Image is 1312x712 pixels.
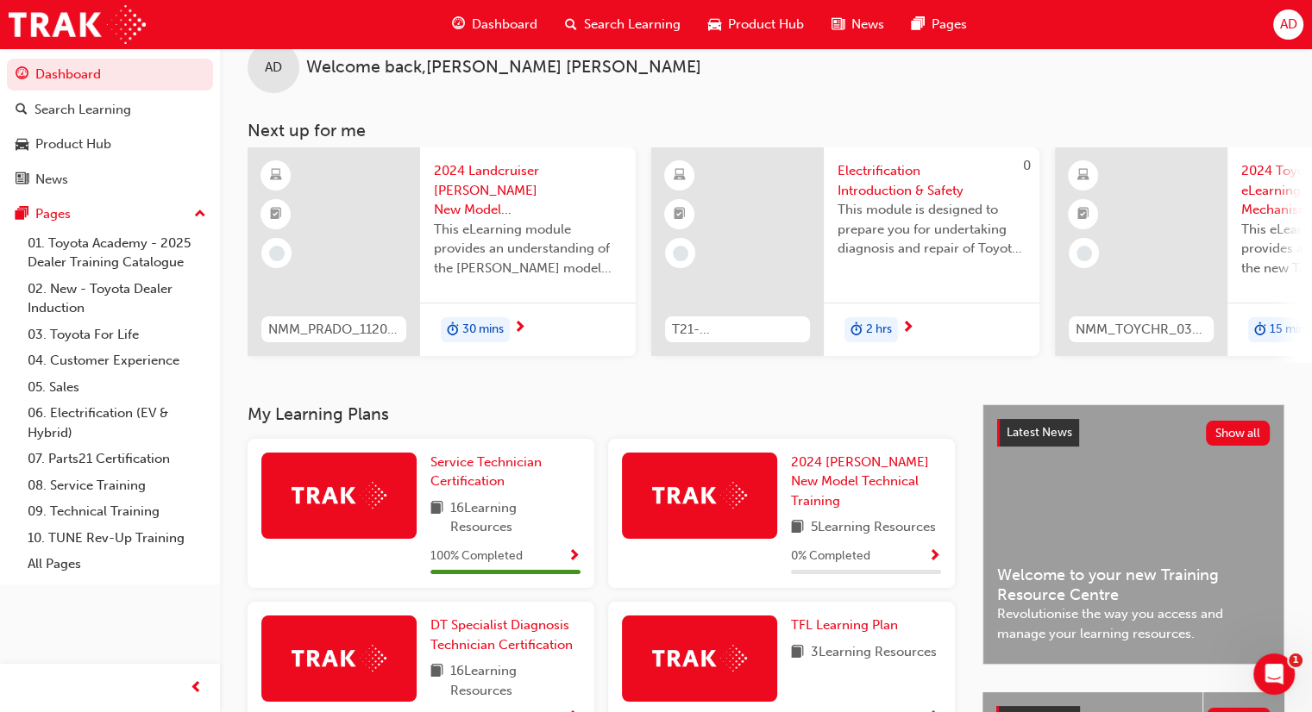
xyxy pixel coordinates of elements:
[1077,165,1089,187] span: learningResourceType_ELEARNING-icon
[7,198,213,230] button: Pages
[708,14,721,35] span: car-icon
[292,482,386,509] img: Trak
[7,55,213,198] button: DashboardSearch LearningProduct HubNews
[270,203,282,226] span: booktick-icon
[430,498,443,537] span: book-icon
[21,347,213,374] a: 04. Customer Experience
[932,15,967,34] span: Pages
[9,5,146,44] img: Trak
[430,453,581,491] a: Service Technician Certification
[447,319,459,341] span: duration-icon
[584,15,681,34] span: Search Learning
[851,15,884,34] span: News
[16,172,28,188] span: news-icon
[21,551,213,578] a: All Pages
[811,642,937,664] span: 3 Learning Resources
[269,246,285,261] span: learningRecordVerb_NONE-icon
[21,400,213,446] a: 06. Electrification (EV & Hybrid)
[1254,319,1266,341] span: duration-icon
[1253,653,1295,695] iframe: Intercom live chat
[450,498,581,537] span: 16 Learning Resources
[1206,421,1271,446] button: Show all
[1023,158,1031,173] span: 0
[551,7,694,42] a: search-iconSearch Learning
[928,549,941,565] span: Show Progress
[7,94,213,126] a: Search Learning
[791,546,870,566] span: 0 % Completed
[997,604,1270,643] span: Revolutionise the way you access and manage your learning resources.
[21,525,213,552] a: 10. TUNE Rev-Up Training
[452,14,465,35] span: guage-icon
[21,230,213,276] a: 01. Toyota Academy - 2025 Dealer Training Catalogue
[728,15,804,34] span: Product Hub
[194,203,206,226] span: up-icon
[898,7,981,42] a: pages-iconPages
[513,321,526,336] span: next-icon
[928,546,941,567] button: Show Progress
[21,276,213,322] a: 02. New - Toyota Dealer Induction
[694,7,818,42] a: car-iconProduct Hub
[16,207,28,222] span: pages-icon
[1077,203,1089,226] span: booktick-icon
[248,147,636,356] a: NMM_PRADO_112024_MODULE_12024 Landcruiser [PERSON_NAME] New Model Mechanisms - Model Outline 1Thi...
[21,472,213,499] a: 08. Service Training
[901,321,914,336] span: next-icon
[651,147,1039,356] a: 0T21-FOD_HVIS_PREREQElectrification Introduction & SafetyThis module is designed to prepare you f...
[674,165,686,187] span: learningResourceType_ELEARNING-icon
[652,482,747,509] img: Trak
[997,419,1270,447] a: Latest NewsShow all
[434,220,622,278] span: This eLearning module provides an understanding of the [PERSON_NAME] model line-up and its Katash...
[832,14,844,35] span: news-icon
[430,546,523,566] span: 100 % Completed
[35,204,71,224] div: Pages
[462,320,504,340] span: 30 mins
[190,678,203,699] span: prev-icon
[791,615,905,635] a: TFL Learning Plan
[982,404,1284,665] a: Latest NewsShow allWelcome to your new Training Resource CentreRevolutionise the way you access a...
[434,161,622,220] span: 2024 Landcruiser [PERSON_NAME] New Model Mechanisms - Model Outline 1
[568,549,581,565] span: Show Progress
[450,661,581,700] span: 16 Learning Resources
[1077,246,1092,261] span: learningRecordVerb_NONE-icon
[292,645,386,671] img: Trak
[16,137,28,153] span: car-icon
[997,565,1270,604] span: Welcome to your new Training Resource Centre
[791,517,804,539] span: book-icon
[791,617,898,633] span: TFL Learning Plan
[21,446,213,472] a: 07. Parts21 Certification
[1007,425,1072,440] span: Latest News
[35,170,68,190] div: News
[430,615,581,654] a: DT Specialist Diagnosis Technician Certification
[791,454,929,509] span: 2024 [PERSON_NAME] New Model Technical Training
[7,128,213,160] a: Product Hub
[21,374,213,401] a: 05. Sales
[7,59,213,91] a: Dashboard
[430,661,443,700] span: book-icon
[21,322,213,348] a: 03. Toyota For Life
[568,546,581,567] button: Show Progress
[21,498,213,525] a: 09. Technical Training
[851,319,863,341] span: duration-icon
[16,67,28,83] span: guage-icon
[1273,9,1303,40] button: AD
[438,7,551,42] a: guage-iconDashboard
[818,7,898,42] a: news-iconNews
[220,121,1312,141] h3: Next up for me
[565,14,577,35] span: search-icon
[791,642,804,664] span: book-icon
[268,320,399,340] span: NMM_PRADO_112024_MODULE_1
[248,404,955,424] h3: My Learning Plans
[811,517,936,539] span: 5 Learning Resources
[35,100,131,120] div: Search Learning
[838,161,1026,200] span: Electrification Introduction & Safety
[16,103,28,118] span: search-icon
[791,453,941,511] a: 2024 [PERSON_NAME] New Model Technical Training
[673,246,688,261] span: learningRecordVerb_NONE-icon
[430,617,573,653] span: DT Specialist Diagnosis Technician Certification
[1279,15,1296,34] span: AD
[265,58,282,78] span: AD
[866,320,892,340] span: 2 hrs
[838,200,1026,259] span: This module is designed to prepare you for undertaking diagnosis and repair of Toyota & Lexus Ele...
[1076,320,1207,340] span: NMM_TOYCHR_032024_MODULE_1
